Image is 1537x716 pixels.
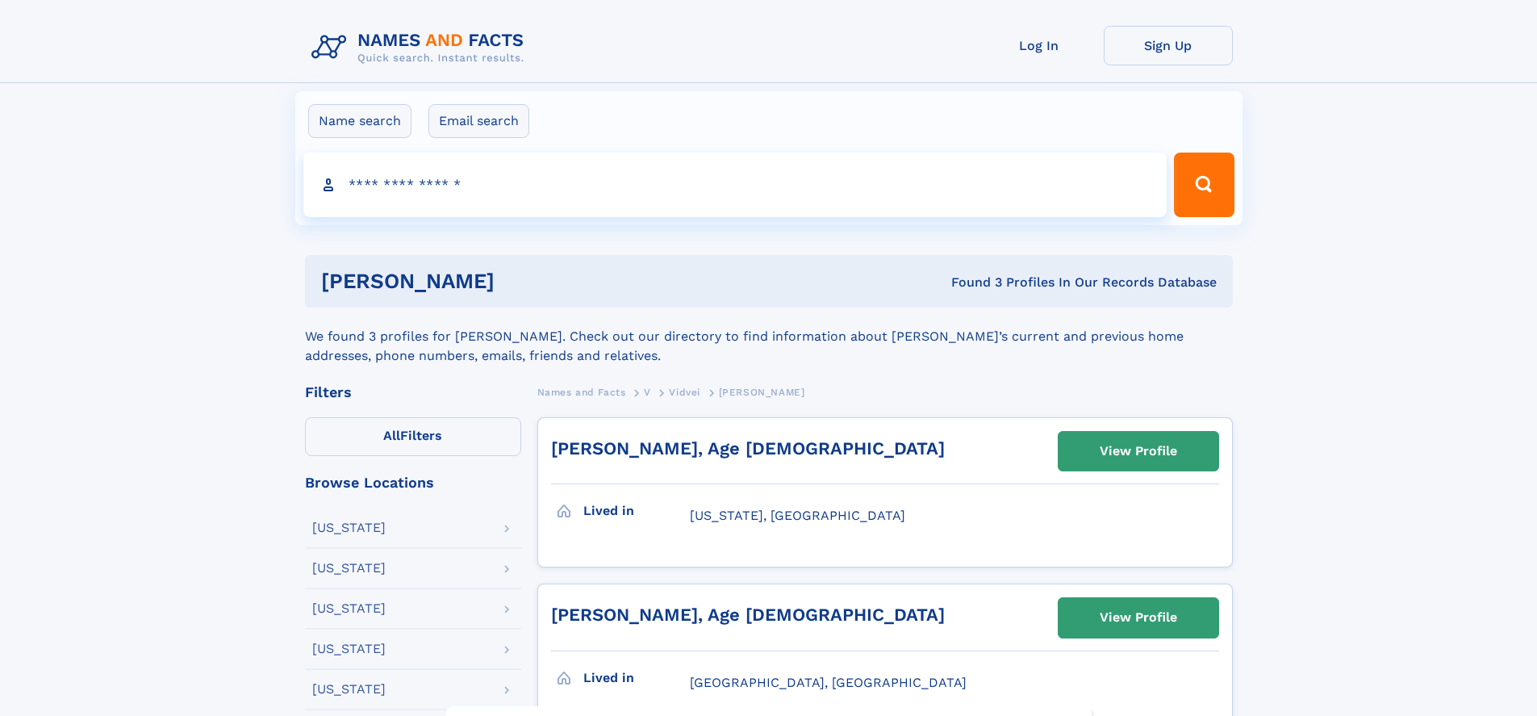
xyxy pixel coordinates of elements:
a: Sign Up [1104,26,1233,65]
h3: Lived in [583,497,690,525]
div: [US_STATE] [312,643,386,655]
span: All [383,428,400,443]
span: [GEOGRAPHIC_DATA], [GEOGRAPHIC_DATA] [690,675,967,690]
a: [PERSON_NAME], Age [DEMOGRAPHIC_DATA] [551,438,945,458]
div: [US_STATE] [312,521,386,534]
h3: Lived in [583,664,690,692]
div: View Profile [1100,599,1177,636]
label: Filters [305,417,521,456]
input: search input [303,153,1167,217]
img: Logo Names and Facts [305,26,537,69]
span: Vidvei [669,387,700,398]
div: View Profile [1100,433,1177,470]
span: [US_STATE], [GEOGRAPHIC_DATA] [690,508,905,523]
a: [PERSON_NAME], Age [DEMOGRAPHIC_DATA] [551,605,945,625]
label: Email search [428,104,529,138]
span: [PERSON_NAME] [719,387,805,398]
a: Log In [975,26,1104,65]
a: View Profile [1059,598,1218,637]
div: Found 3 Profiles In Our Records Database [723,274,1217,291]
h1: [PERSON_NAME] [321,271,723,291]
a: Vidvei [669,382,700,402]
div: [US_STATE] [312,683,386,696]
a: Names and Facts [537,382,626,402]
a: View Profile [1059,432,1218,471]
div: [US_STATE] [312,562,386,575]
label: Name search [308,104,411,138]
div: We found 3 profiles for [PERSON_NAME]. Check out our directory to find information about [PERSON_... [305,308,1233,366]
div: Browse Locations [305,475,521,490]
div: [US_STATE] [312,602,386,615]
div: Filters [305,385,521,400]
button: Search Button [1174,153,1234,217]
a: V [644,382,651,402]
span: V [644,387,651,398]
